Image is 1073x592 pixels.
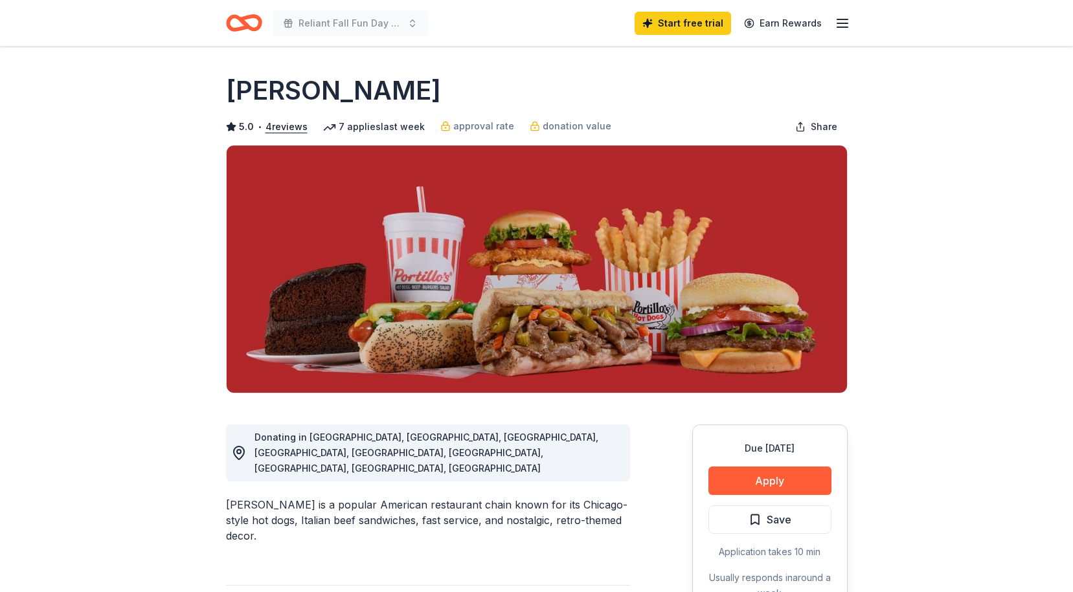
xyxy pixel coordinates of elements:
[708,505,831,534] button: Save
[708,466,831,495] button: Apply
[736,12,830,35] a: Earn Rewards
[767,511,791,528] span: Save
[239,119,254,135] span: 5.0
[299,16,402,31] span: Reliant Fall Fun Day 2025
[785,114,848,140] button: Share
[543,118,611,134] span: donation value
[708,544,831,560] div: Application takes 10 min
[273,10,428,36] button: Reliant Fall Fun Day 2025
[440,118,514,134] a: approval rate
[708,441,831,456] div: Due [DATE]
[635,12,731,35] a: Start free trial
[453,118,514,134] span: approval rate
[257,122,262,132] span: •
[226,497,630,543] div: [PERSON_NAME] is a popular American restaurant chain known for its Chicago-style hot dogs, Italia...
[226,8,262,38] a: Home
[323,119,425,135] div: 7 applies last week
[227,146,847,393] img: Image for Portillo's
[265,119,308,135] button: 4reviews
[226,72,441,109] h1: [PERSON_NAME]
[254,432,598,474] span: Donating in [GEOGRAPHIC_DATA], [GEOGRAPHIC_DATA], [GEOGRAPHIC_DATA], [GEOGRAPHIC_DATA], [GEOGRAPH...
[530,118,611,134] a: donation value
[811,119,837,135] span: Share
